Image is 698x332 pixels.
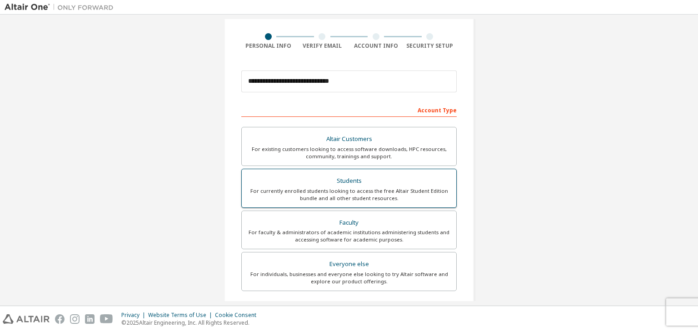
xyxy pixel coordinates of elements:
div: Personal Info [241,42,295,50]
img: Altair One [5,3,118,12]
div: Website Terms of Use [148,312,215,319]
div: For existing customers looking to access software downloads, HPC resources, community, trainings ... [247,146,451,160]
div: Cookie Consent [215,312,262,319]
img: instagram.svg [70,314,80,324]
div: Faculty [247,216,451,229]
div: Security Setup [403,42,457,50]
div: Privacy [121,312,148,319]
div: Everyone else [247,258,451,271]
div: Students [247,175,451,187]
div: Altair Customers [247,133,451,146]
img: linkedin.svg [85,314,95,324]
div: Verify Email [295,42,349,50]
div: For faculty & administrators of academic institutions administering students and accessing softwa... [247,229,451,243]
img: youtube.svg [100,314,113,324]
img: altair_logo.svg [3,314,50,324]
img: facebook.svg [55,314,65,324]
div: For currently enrolled students looking to access the free Altair Student Edition bundle and all ... [247,187,451,202]
div: For individuals, businesses and everyone else looking to try Altair software and explore our prod... [247,271,451,285]
div: Account Type [241,102,457,117]
div: Account Info [349,42,403,50]
p: © 2025 Altair Engineering, Inc. All Rights Reserved. [121,319,262,327]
